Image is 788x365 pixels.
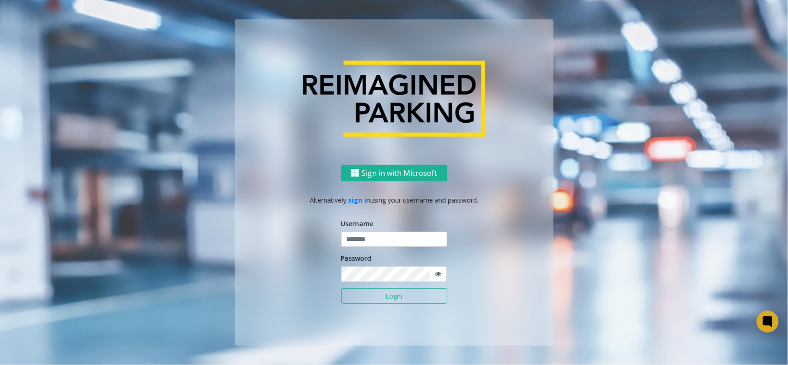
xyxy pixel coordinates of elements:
[341,253,372,263] label: Password
[341,219,374,228] label: Username
[348,196,370,204] a: sign in
[341,288,447,304] button: Login
[341,164,447,181] button: Sign in with Microsoft
[244,195,544,205] p: Alternatively, using your username and password.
